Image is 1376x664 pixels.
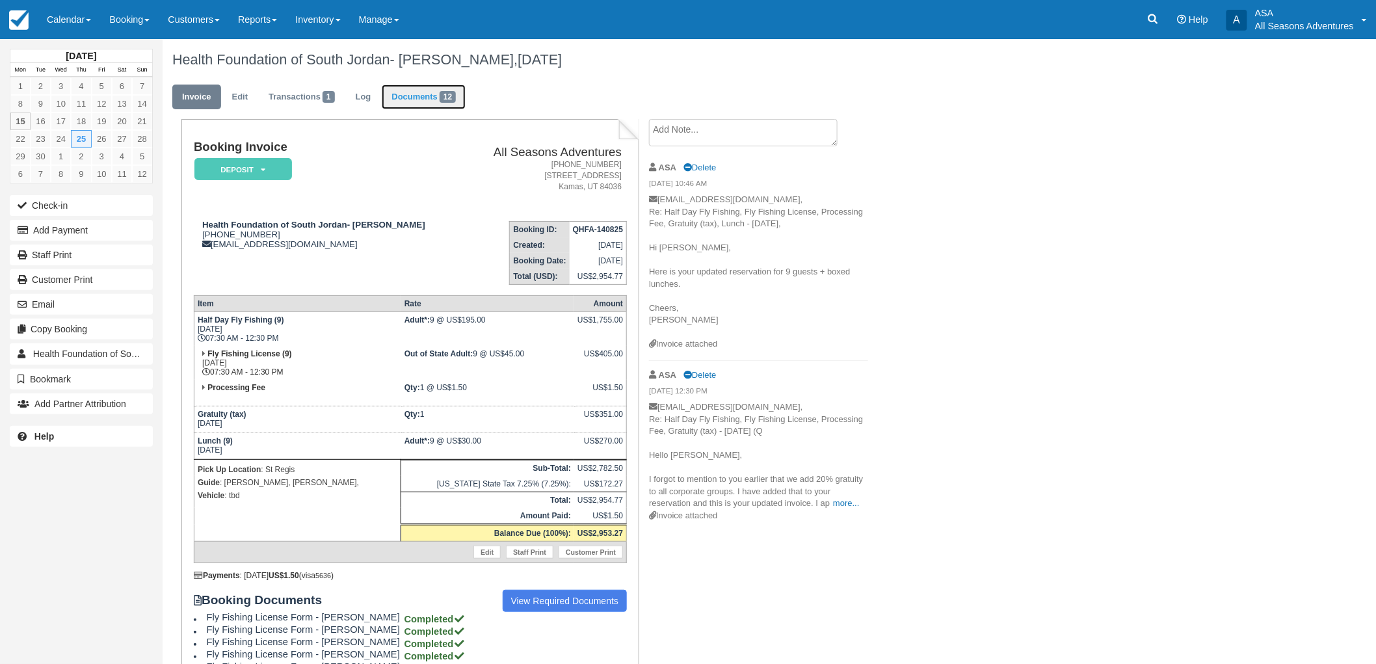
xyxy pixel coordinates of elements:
strong: Pick Up Location [198,465,261,474]
a: 25 [71,130,91,148]
th: Sub-Total: [401,460,574,477]
a: 1 [10,77,31,95]
td: [DATE] 07:30 AM - 12:30 PM [194,312,401,347]
a: 8 [51,165,71,183]
a: 2 [31,77,51,95]
a: Customer Print [10,269,153,290]
strong: Booking Documents [194,593,334,607]
h2: All Seasons Adventures [470,146,622,159]
b: Help [34,431,54,442]
a: View Required Documents [503,590,628,612]
button: Add Payment [10,220,153,241]
strong: Completed [404,651,466,661]
div: Invoice attached [649,338,868,351]
button: Add Partner Attribution [10,393,153,414]
div: US$351.00 [577,410,623,429]
a: 15 [10,113,31,130]
a: Staff Print [506,546,553,559]
strong: Qty [404,410,420,419]
td: US$2,954.77 [570,269,627,285]
img: checkfront-main-nav-mini-logo.png [9,10,29,30]
strong: Qty [404,383,420,392]
p: : tbd [198,489,397,502]
a: 3 [92,148,112,165]
strong: US$2,953.27 [577,529,623,538]
a: 7 [132,77,152,95]
p: All Seasons Adventures [1255,20,1354,33]
a: 12 [92,95,112,113]
div: US$270.00 [577,436,623,456]
th: Thu [71,63,91,77]
td: 1 [401,406,574,433]
a: Health Foundation of South Jordan- [PERSON_NAME] [10,343,153,364]
p: ASA [1255,7,1354,20]
strong: QHFA-140825 [573,225,623,234]
button: Bookmark [10,369,153,390]
a: 3 [51,77,71,95]
td: [DATE] [194,433,401,460]
td: US$2,954.77 [574,492,627,509]
span: Fly Fishing License Form - [PERSON_NAME] [207,637,402,647]
a: 22 [10,130,31,148]
th: Amount Paid: [401,508,574,525]
strong: Lunch (9) [198,436,233,445]
strong: Fly Fishing License (9) [207,349,291,358]
div: US$1,755.00 [577,315,623,335]
span: Fly Fishing License Form - [PERSON_NAME] [207,624,402,635]
a: 29 [10,148,31,165]
strong: Guide [198,478,220,487]
td: [DATE] 07:30 AM - 12:30 PM [194,346,401,380]
strong: Half Day Fly Fishing (9) [198,315,284,325]
address: [PHONE_NUMBER] [STREET_ADDRESS] Kamas, UT 84036 [470,159,622,193]
strong: Adult* [404,315,430,325]
td: US$2,782.50 [574,460,627,477]
div: : [DATE] (visa ) [194,571,627,580]
th: Fri [92,63,112,77]
th: Balance Due (100%): [401,525,574,542]
a: Edit [222,85,258,110]
a: 4 [112,148,132,165]
a: 5 [92,77,112,95]
a: 5 [132,148,152,165]
span: Fly Fishing License Form - [PERSON_NAME] [207,649,402,659]
a: 11 [112,165,132,183]
a: Staff Print [10,245,153,265]
div: A [1226,10,1247,31]
a: 19 [92,113,112,130]
i: Help [1177,15,1186,24]
em: [DATE] 12:30 PM [649,386,868,400]
div: US$1.50 [577,383,623,403]
a: 17 [51,113,71,130]
th: Item [194,296,401,312]
td: US$172.27 [574,476,627,492]
th: Booking Date: [510,253,570,269]
a: 8 [10,95,31,113]
a: 28 [132,130,152,148]
em: Deposit [194,158,292,181]
a: 4 [71,77,91,95]
th: Tue [31,63,51,77]
a: 10 [51,95,71,113]
h1: Booking Invoice [194,140,465,154]
td: [DATE] [570,253,627,269]
button: Check-in [10,195,153,216]
a: 13 [112,95,132,113]
h1: Health Foundation of South Jordan- [PERSON_NAME], [172,52,1185,68]
a: Log [346,85,381,110]
button: Copy Booking [10,319,153,339]
small: 5636 [315,572,331,579]
strong: ASA [659,370,676,380]
a: 23 [31,130,51,148]
a: Deposit [194,157,287,181]
strong: [DATE] [66,51,96,61]
a: Invoice [172,85,221,110]
td: [DATE] [570,237,627,253]
td: 9 @ US$45.00 [401,346,574,380]
p: [EMAIL_ADDRESS][DOMAIN_NAME], Re: Half Day Fly Fishing, Fly Fishing License, Processing Fee, Grat... [649,401,868,510]
span: Health Foundation of South Jordan- [PERSON_NAME] [33,349,255,359]
strong: Adult* [404,436,430,445]
th: Mon [10,63,31,77]
span: Fly Fishing License Form - [PERSON_NAME] [207,612,402,622]
a: 12 [132,165,152,183]
a: 21 [132,113,152,130]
